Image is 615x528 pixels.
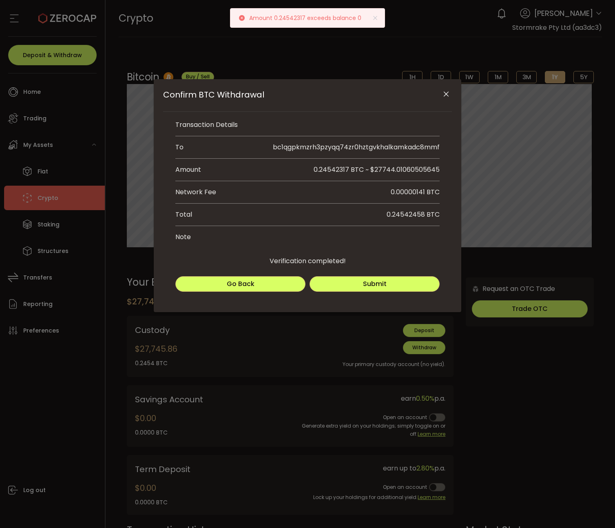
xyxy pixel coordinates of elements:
[175,276,305,292] button: Go Back
[439,87,453,102] button: Close
[175,232,191,242] div: Note
[574,489,615,528] iframe: Chat Widget
[154,79,461,312] div: Confirm BTC Withdrawal
[175,114,440,136] li: Transaction Details
[273,142,440,152] span: bc1qgpkmzrh3pzyqq74zr0hztgvkhalkamkadc8mmf
[314,165,440,174] span: 0.24542317 BTC ~ $27744.01060505645
[175,142,186,152] div: To
[163,248,452,266] div: Verification completed!
[175,165,307,175] div: Amount
[310,276,440,292] button: Submit
[175,187,216,197] div: Network Fee
[387,210,440,220] div: 0.24542458 BTC
[163,89,264,100] span: Confirm BTC Withdrawal
[249,15,368,21] p: Amount 0.24542317 exceeds balance 0
[175,210,192,220] div: Total
[391,187,440,197] div: 0.00000141 BTC
[363,279,387,288] span: Submit
[227,279,254,288] span: Go Back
